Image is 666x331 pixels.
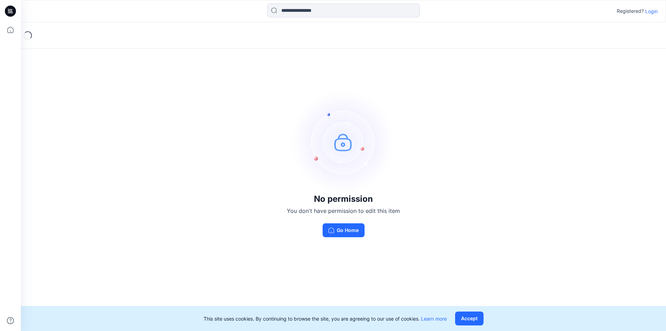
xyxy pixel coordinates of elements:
a: Learn more [421,316,447,322]
p: Registered? [617,7,644,15]
p: Login [645,8,658,15]
img: no-perm.svg [291,90,395,194]
button: Go Home [323,223,365,237]
p: You don't have permission to edit this item [287,207,400,215]
button: Accept [455,312,484,325]
h3: No permission [287,194,400,204]
p: This site uses cookies. By continuing to browse the site, you are agreeing to our use of cookies. [204,315,447,322]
